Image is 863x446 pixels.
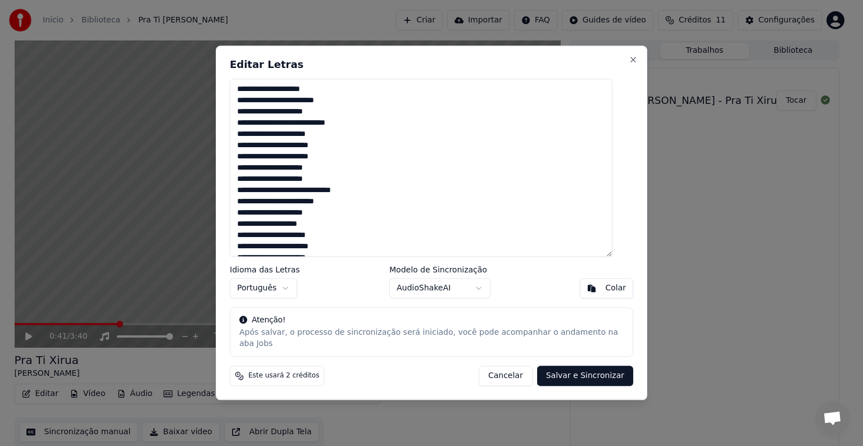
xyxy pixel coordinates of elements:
button: Cancelar [479,366,533,386]
div: Após salvar, o processo de sincronização será iniciado, você pode acompanhar o andamento na aba Jobs [239,327,624,350]
div: Colar [605,283,626,294]
h2: Editar Letras [230,60,633,70]
button: Colar [580,279,633,299]
label: Modelo de Sincronização [389,266,490,274]
button: Salvar e Sincronizar [537,366,633,386]
span: Este usará 2 créditos [248,372,319,381]
div: Atenção! [239,315,624,326]
label: Idioma das Letras [230,266,300,274]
